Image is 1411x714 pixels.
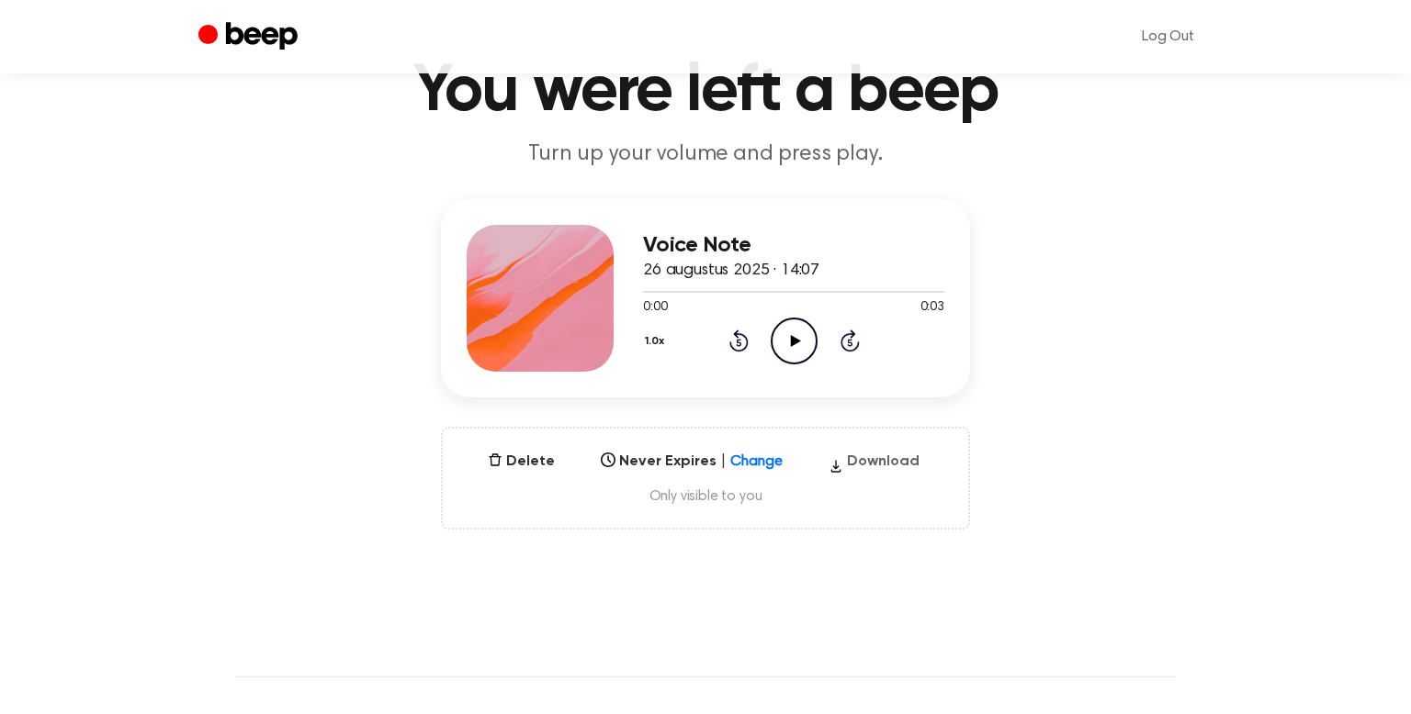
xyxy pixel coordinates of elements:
[480,451,562,473] button: Delete
[643,233,944,258] h3: Voice Note
[465,487,946,506] span: Only visible to you
[643,298,667,318] span: 0:00
[920,298,944,318] span: 0:03
[1123,15,1213,59] a: Log Out
[643,326,672,357] button: 1.0x
[643,262,819,279] span: 26 augustus 2025 · 14:07
[353,139,1058,170] p: Turn up your volume and press play.
[821,451,927,480] button: Download
[198,19,302,55] a: Beep
[235,59,1176,125] h1: You were left a beep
